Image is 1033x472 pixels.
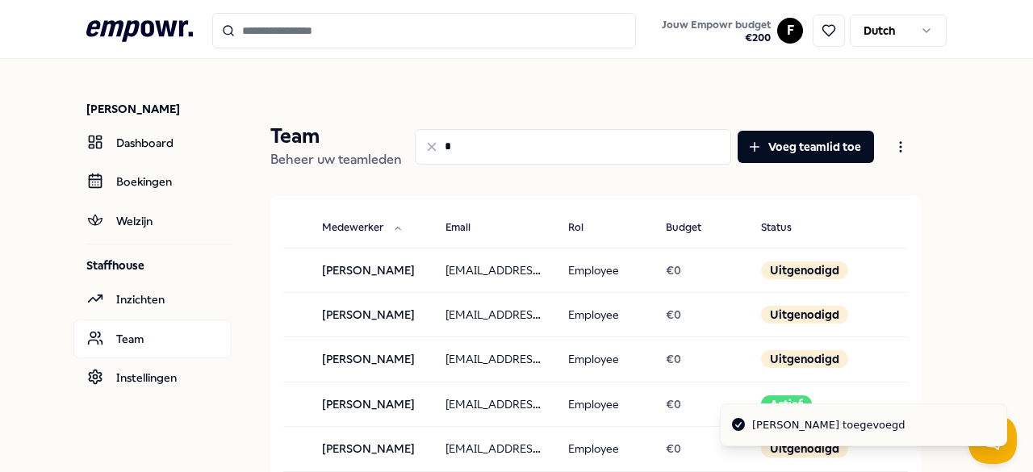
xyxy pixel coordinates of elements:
[73,358,232,397] a: Instellingen
[309,212,416,244] button: Medewerker
[748,212,824,244] button: Status
[433,337,555,382] td: [EMAIL_ADDRESS][DOMAIN_NAME]
[666,264,681,277] span: € 0
[433,292,555,336] td: [EMAIL_ADDRESS][DOMAIN_NAME]
[655,14,777,48] a: Jouw Empowr budget€200
[73,123,232,162] a: Dashboard
[666,442,681,455] span: € 0
[309,248,432,292] td: [PERSON_NAME]
[433,382,555,426] td: [EMAIL_ADDRESS][DOMAIN_NAME]
[555,427,653,471] td: Employee
[433,212,503,244] button: Email
[270,152,402,167] span: Beheer uw teamleden
[761,350,848,368] div: Uitgenodigd
[73,280,232,319] a: Inzichten
[662,31,771,44] span: € 200
[73,320,232,358] a: Team
[555,382,653,426] td: Employee
[662,19,771,31] span: Jouw Empowr budget
[777,18,803,44] button: F
[555,292,653,336] td: Employee
[761,306,848,324] div: Uitgenodigd
[86,101,232,117] p: [PERSON_NAME]
[433,248,555,292] td: [EMAIL_ADDRESS][DOMAIN_NAME]
[309,337,432,382] td: [PERSON_NAME]
[738,131,874,163] button: Voeg teamlid toe
[880,131,921,163] button: Open menu
[73,162,232,201] a: Boekingen
[666,353,681,365] span: € 0
[433,427,555,471] td: [EMAIL_ADDRESS][DOMAIN_NAME]
[761,261,848,279] div: Uitgenodigd
[86,257,232,274] p: Staffhouse
[761,440,848,457] div: Uitgenodigd
[309,427,432,471] td: [PERSON_NAME]
[666,308,681,321] span: € 0
[555,337,653,382] td: Employee
[309,292,432,336] td: [PERSON_NAME]
[555,212,616,244] button: Rol
[309,382,432,426] td: [PERSON_NAME]
[653,212,734,244] button: Budget
[659,15,774,48] button: Jouw Empowr budget€200
[555,248,653,292] td: Employee
[270,123,402,149] p: Team
[212,13,637,48] input: Search for products, categories or subcategories
[752,417,905,433] div: [PERSON_NAME] toegevoegd
[73,202,232,240] a: Welzijn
